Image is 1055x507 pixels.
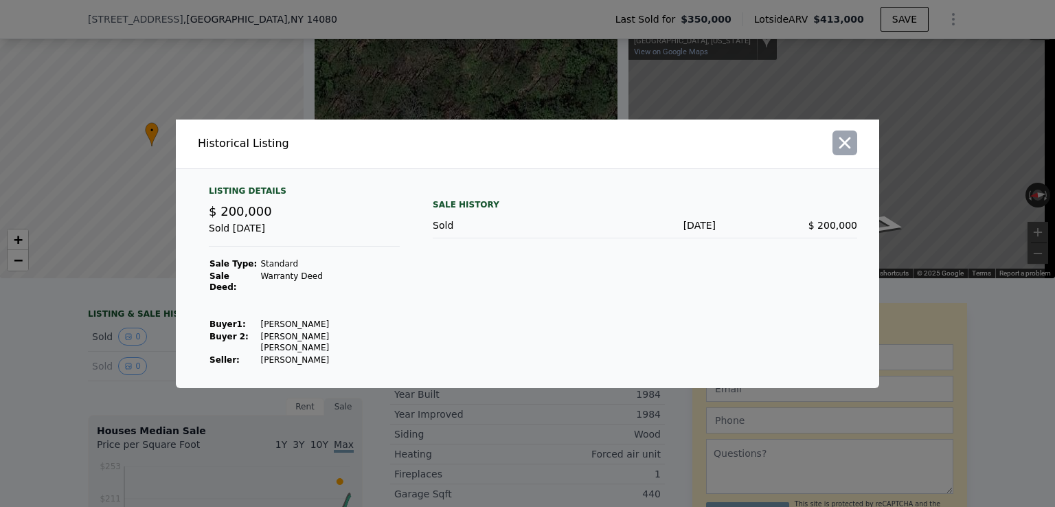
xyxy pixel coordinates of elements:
[574,218,716,232] div: [DATE]
[260,258,400,270] td: Standard
[433,196,857,213] div: Sale History
[260,330,400,354] td: [PERSON_NAME] [PERSON_NAME]
[209,332,249,341] strong: Buyer 2:
[209,355,240,365] strong: Seller :
[433,218,574,232] div: Sold
[808,220,857,231] span: $ 200,000
[198,135,522,152] div: Historical Listing
[209,271,237,292] strong: Sale Deed:
[260,270,400,293] td: Warranty Deed
[209,221,400,247] div: Sold [DATE]
[209,319,246,329] strong: Buyer 1 :
[209,259,257,269] strong: Sale Type:
[260,318,400,330] td: [PERSON_NAME]
[209,204,272,218] span: $ 200,000
[260,354,400,366] td: [PERSON_NAME]
[209,185,400,202] div: Listing Details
